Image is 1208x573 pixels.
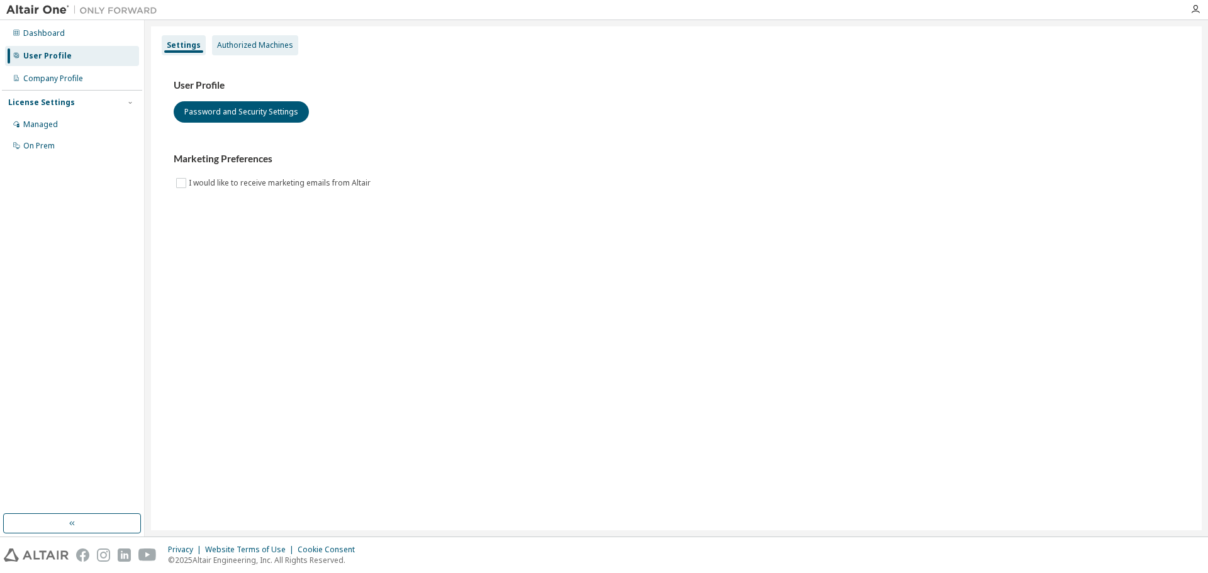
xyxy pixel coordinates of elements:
img: instagram.svg [97,548,110,562]
button: Password and Security Settings [174,101,309,123]
img: linkedin.svg [118,548,131,562]
div: Privacy [168,545,205,555]
div: Company Profile [23,74,83,84]
div: Website Terms of Use [205,545,298,555]
h3: Marketing Preferences [174,153,1179,165]
h3: User Profile [174,79,1179,92]
div: Managed [23,120,58,130]
img: altair_logo.svg [4,548,69,562]
div: Authorized Machines [217,40,293,50]
div: User Profile [23,51,72,61]
div: Cookie Consent [298,545,362,555]
img: facebook.svg [76,548,89,562]
div: On Prem [23,141,55,151]
img: youtube.svg [138,548,157,562]
div: Settings [167,40,201,50]
p: © 2025 Altair Engineering, Inc. All Rights Reserved. [168,555,362,565]
label: I would like to receive marketing emails from Altair [189,175,373,191]
div: License Settings [8,97,75,108]
img: Altair One [6,4,164,16]
div: Dashboard [23,28,65,38]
